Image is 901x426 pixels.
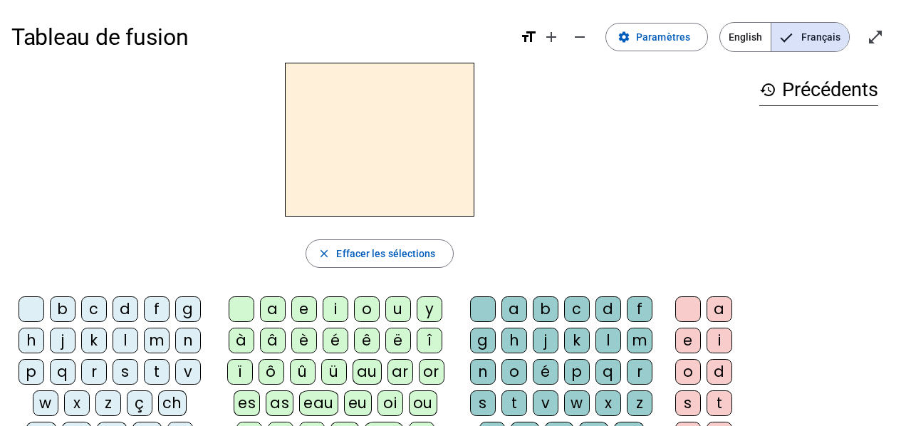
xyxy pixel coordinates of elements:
[636,28,690,46] span: Paramètres
[470,328,496,353] div: g
[627,328,652,353] div: m
[707,359,732,385] div: d
[533,390,558,416] div: v
[387,359,413,385] div: ar
[533,296,558,322] div: b
[229,328,254,353] div: à
[33,390,58,416] div: w
[533,359,558,385] div: é
[260,328,286,353] div: â
[759,74,878,106] h3: Précédents
[127,390,152,416] div: ç
[618,31,630,43] mat-icon: settings
[113,359,138,385] div: s
[501,328,527,353] div: h
[627,359,652,385] div: r
[113,328,138,353] div: l
[595,359,621,385] div: q
[707,296,732,322] div: a
[537,23,566,51] button: Augmenter la taille de la police
[470,359,496,385] div: n
[385,296,411,322] div: u
[81,359,107,385] div: r
[520,28,537,46] mat-icon: format_size
[354,296,380,322] div: o
[291,296,317,322] div: e
[50,328,75,353] div: j
[564,296,590,322] div: c
[50,359,75,385] div: q
[291,328,317,353] div: è
[409,390,437,416] div: ou
[627,390,652,416] div: z
[259,359,284,385] div: ô
[566,23,594,51] button: Diminuer la taille de la police
[227,359,253,385] div: ï
[605,23,708,51] button: Paramètres
[144,296,170,322] div: f
[564,390,590,416] div: w
[533,328,558,353] div: j
[675,328,701,353] div: e
[385,328,411,353] div: ë
[501,296,527,322] div: a
[318,247,330,260] mat-icon: close
[564,328,590,353] div: k
[306,239,453,268] button: Effacer les sélections
[501,390,527,416] div: t
[564,359,590,385] div: p
[266,390,293,416] div: as
[19,328,44,353] div: h
[595,390,621,416] div: x
[417,296,442,322] div: y
[675,390,701,416] div: s
[707,328,732,353] div: i
[771,23,849,51] span: Français
[354,328,380,353] div: ê
[419,359,444,385] div: or
[571,28,588,46] mat-icon: remove
[299,390,338,416] div: eau
[113,296,138,322] div: d
[861,23,890,51] button: Entrer en plein écran
[595,328,621,353] div: l
[707,390,732,416] div: t
[158,390,187,416] div: ch
[290,359,316,385] div: û
[95,390,121,416] div: z
[234,390,260,416] div: es
[175,359,201,385] div: v
[675,359,701,385] div: o
[81,296,107,322] div: c
[417,328,442,353] div: î
[321,359,347,385] div: ü
[470,390,496,416] div: s
[175,296,201,322] div: g
[323,328,348,353] div: é
[501,359,527,385] div: o
[260,296,286,322] div: a
[19,359,44,385] div: p
[336,245,435,262] span: Effacer les sélections
[719,22,850,52] mat-button-toggle-group: Language selection
[144,359,170,385] div: t
[720,23,771,51] span: English
[627,296,652,322] div: f
[64,390,90,416] div: x
[867,28,884,46] mat-icon: open_in_full
[543,28,560,46] mat-icon: add
[175,328,201,353] div: n
[344,390,372,416] div: eu
[595,296,621,322] div: d
[11,14,509,60] h1: Tableau de fusion
[377,390,403,416] div: oi
[81,328,107,353] div: k
[759,81,776,98] mat-icon: history
[323,296,348,322] div: i
[50,296,75,322] div: b
[353,359,382,385] div: au
[144,328,170,353] div: m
